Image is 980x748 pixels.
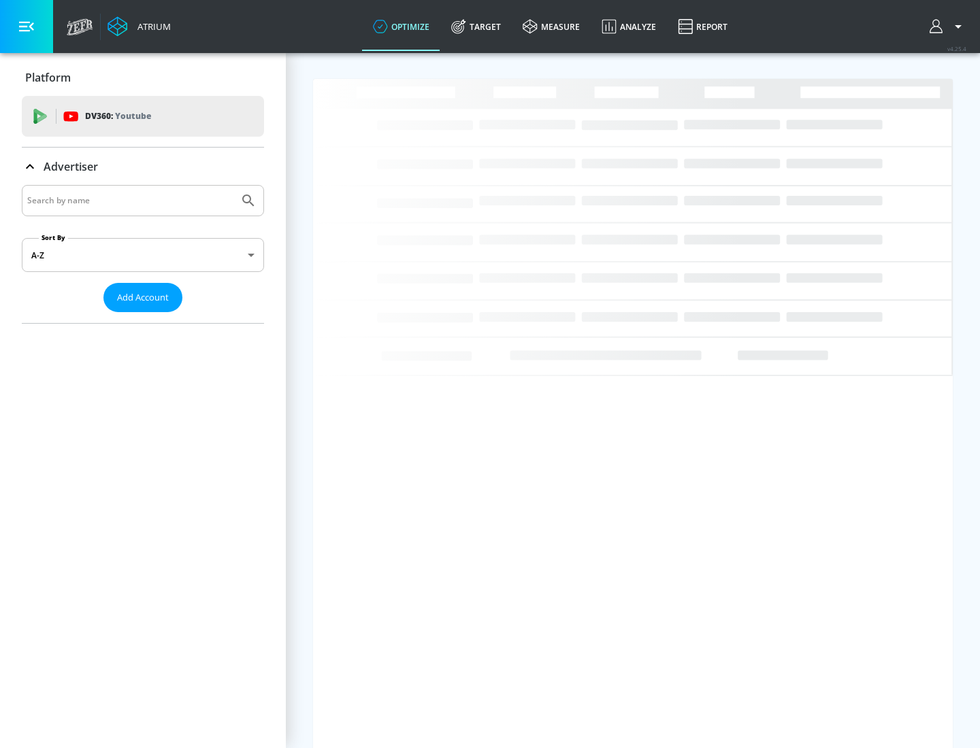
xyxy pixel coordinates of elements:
[117,290,169,305] span: Add Account
[85,109,151,124] p: DV360:
[440,2,512,51] a: Target
[667,2,738,51] a: Report
[22,96,264,137] div: DV360: Youtube
[108,16,171,37] a: Atrium
[591,2,667,51] a: Analyze
[44,159,98,174] p: Advertiser
[22,185,264,323] div: Advertiser
[512,2,591,51] a: measure
[132,20,171,33] div: Atrium
[22,148,264,186] div: Advertiser
[947,45,966,52] span: v 4.25.4
[103,283,182,312] button: Add Account
[22,312,264,323] nav: list of Advertiser
[22,58,264,97] div: Platform
[25,70,71,85] p: Platform
[27,192,233,209] input: Search by name
[362,2,440,51] a: optimize
[115,109,151,123] p: Youtube
[22,238,264,272] div: A-Z
[39,233,68,242] label: Sort By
